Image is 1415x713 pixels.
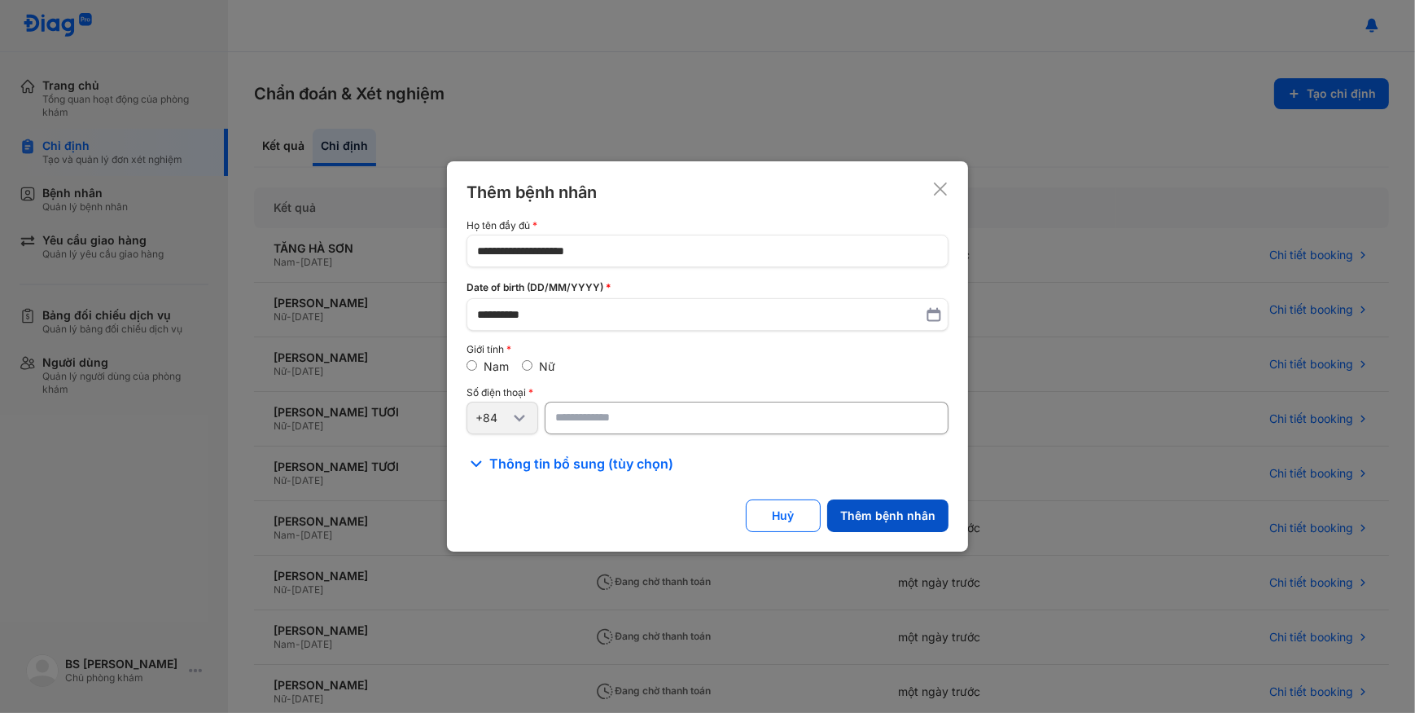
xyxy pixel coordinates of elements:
[475,411,510,425] div: +84
[467,280,948,295] div: Date of birth (DD/MM/YYYY)
[467,181,597,204] div: Thêm bệnh nhân
[489,454,673,473] span: Thông tin bổ sung (tùy chọn)
[746,500,821,532] button: Huỷ
[467,387,948,398] div: Số điện thoại
[484,359,509,373] label: Nam
[467,344,948,355] div: Giới tính
[467,220,948,231] div: Họ tên đầy đủ
[539,359,555,373] label: Nữ
[827,500,948,532] button: Thêm bệnh nhân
